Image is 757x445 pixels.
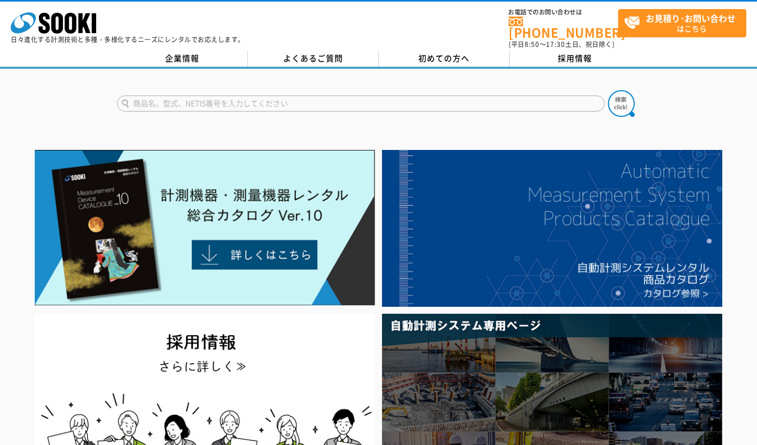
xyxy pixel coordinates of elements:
span: 17:30 [546,39,565,49]
a: 採用情報 [510,51,641,67]
span: 初めての方へ [418,52,470,64]
img: Catalog Ver10 [35,150,375,306]
span: お電話でのお問い合わせは [509,9,618,15]
strong: お見積り･お問い合わせ [646,12,736,25]
img: btn_search.png [608,90,635,117]
p: 日々進化する計測技術と多種・多様化するニーズにレンタルでお応えします。 [11,36,245,43]
a: お見積り･お問い合わせはこちら [618,9,746,37]
a: [PHONE_NUMBER] [509,17,618,38]
span: (平日 ～ 土日、祝日除く) [509,39,614,49]
a: よくあるご質問 [248,51,379,67]
input: 商品名、型式、NETIS番号を入力してください [117,96,605,112]
a: 企業情報 [117,51,248,67]
span: はこちら [624,10,746,36]
span: 8:50 [525,39,540,49]
img: 自動計測システムカタログ [382,150,722,307]
a: 初めての方へ [379,51,510,67]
